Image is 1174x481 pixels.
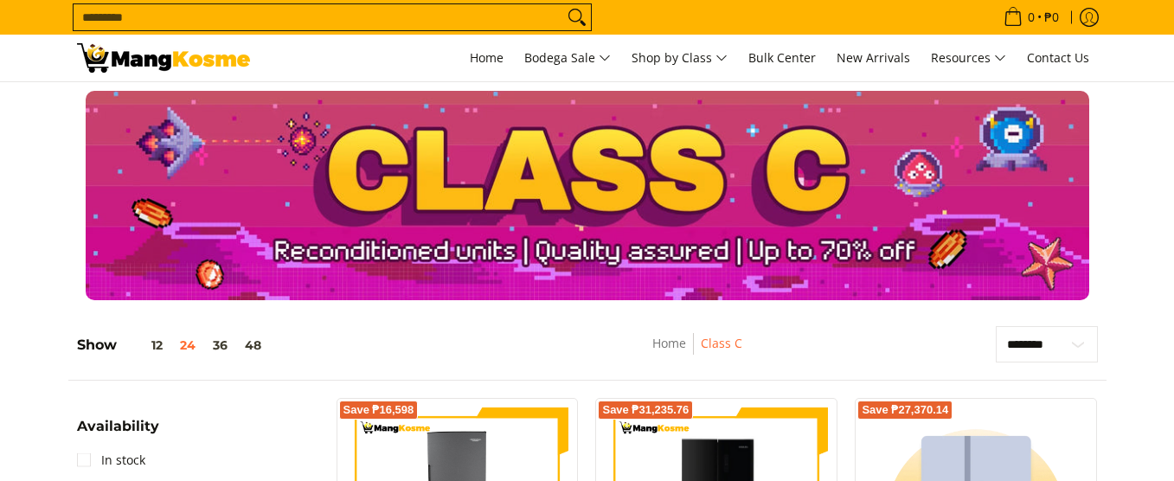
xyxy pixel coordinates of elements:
summary: Open [77,420,159,446]
span: ₱0 [1042,11,1062,23]
span: 0 [1025,11,1037,23]
a: Home [652,335,686,351]
a: New Arrivals [828,35,919,81]
a: Bulk Center [740,35,824,81]
img: Class C Home &amp; Business Appliances: Up to 70% Off l Mang Kosme [77,43,250,73]
span: Save ₱16,598 [343,405,414,415]
a: Resources [922,35,1015,81]
span: Availability [77,420,159,433]
h5: Show [77,337,270,354]
a: Class C [701,335,742,351]
a: In stock [77,446,145,474]
span: Bulk Center [748,49,816,66]
span: New Arrivals [837,49,910,66]
span: Save ₱27,370.14 [862,405,948,415]
span: Home [470,49,504,66]
a: Shop by Class [623,35,736,81]
a: Bodega Sale [516,35,619,81]
button: 12 [117,338,171,352]
a: Contact Us [1018,35,1098,81]
button: Search [563,4,591,30]
button: 36 [204,338,236,352]
span: Contact Us [1027,49,1089,66]
span: Shop by Class [632,48,728,69]
span: Save ₱31,235.76 [602,405,689,415]
button: 48 [236,338,270,352]
nav: Main Menu [267,35,1098,81]
a: Home [461,35,512,81]
span: • [998,8,1064,27]
nav: Breadcrumbs [546,333,849,372]
button: 24 [171,338,204,352]
span: Resources [931,48,1006,69]
span: Bodega Sale [524,48,611,69]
